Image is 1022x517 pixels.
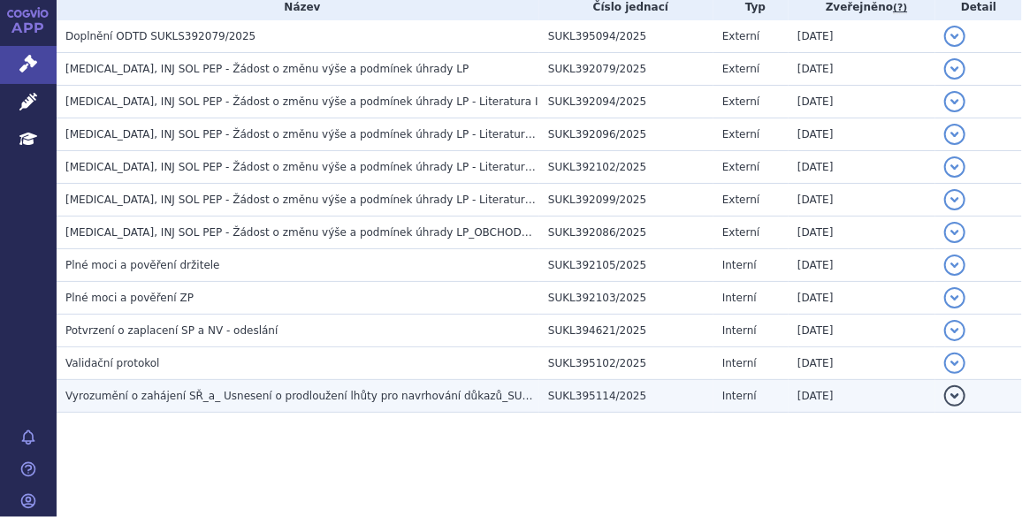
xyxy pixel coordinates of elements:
[789,86,935,118] td: [DATE]
[65,30,255,42] span: Doplnění ODTD SUKLS392079/2025
[944,222,965,243] button: detail
[944,255,965,276] button: detail
[539,347,713,380] td: SUKL395102/2025
[65,161,545,173] span: DUPIXENT, INJ SOL PEP - Žádost o změnu výše a podmínek úhrady LP - Literatura III
[65,390,613,402] span: Vyrozumění o zahájení SŘ_a_ Usnesení o prodloužení lhůty pro navrhování důkazů_SUKLS392079/2025
[789,249,935,282] td: [DATE]
[65,324,278,337] span: Potvrzení o zaplacení SP a NV - odeslání
[722,226,759,239] span: Externí
[944,156,965,178] button: detail
[944,124,965,145] button: detail
[789,118,935,151] td: [DATE]
[539,217,713,249] td: SUKL392086/2025
[722,95,759,108] span: Externí
[722,161,759,173] span: Externí
[539,151,713,184] td: SUKL392102/2025
[722,128,759,141] span: Externí
[539,380,713,413] td: SUKL395114/2025
[893,2,907,14] abbr: (?)
[944,91,965,112] button: detail
[65,357,160,369] span: Validační protokol
[944,385,965,407] button: detail
[789,184,935,217] td: [DATE]
[65,95,538,108] span: DUPIXENT, INJ SOL PEP - Žádost o změnu výše a podmínek úhrady LP - Literatura I
[789,20,935,53] td: [DATE]
[722,30,759,42] span: Externí
[789,151,935,184] td: [DATE]
[539,20,713,53] td: SUKL395094/2025
[789,315,935,347] td: [DATE]
[65,292,194,304] span: Plné moci a pověření ZP
[65,194,545,206] span: DUPIXENT, INJ SOL PEP - Žádost o změnu výše a podmínek úhrady LP - Literatura IV
[539,282,713,315] td: SUKL392103/2025
[722,357,757,369] span: Interní
[722,63,759,75] span: Externí
[944,287,965,308] button: detail
[722,324,757,337] span: Interní
[944,26,965,47] button: detail
[539,53,713,86] td: SUKL392079/2025
[539,249,713,282] td: SUKL392105/2025
[65,63,469,75] span: DUPIXENT, INJ SOL PEP - Žádost o změnu výše a podmínek úhrady LP
[789,282,935,315] td: [DATE]
[539,184,713,217] td: SUKL392099/2025
[539,118,713,151] td: SUKL392096/2025
[65,226,591,239] span: DUPIXENT, INJ SOL PEP - Žádost o změnu výše a podmínek úhrady LP_OBCHODNÍ TAJEMSTVÍ
[944,353,965,374] button: detail
[539,315,713,347] td: SUKL394621/2025
[789,347,935,380] td: [DATE]
[722,259,757,271] span: Interní
[722,292,757,304] span: Interní
[539,86,713,118] td: SUKL392094/2025
[789,217,935,249] td: [DATE]
[65,259,220,271] span: Plné moci a pověření držitele
[722,194,759,206] span: Externí
[944,58,965,80] button: detail
[65,128,541,141] span: DUPIXENT, INJ SOL PEP - Žádost o změnu výše a podmínek úhrady LP - Literatura II
[944,189,965,210] button: detail
[944,320,965,341] button: detail
[722,390,757,402] span: Interní
[789,53,935,86] td: [DATE]
[789,380,935,413] td: [DATE]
